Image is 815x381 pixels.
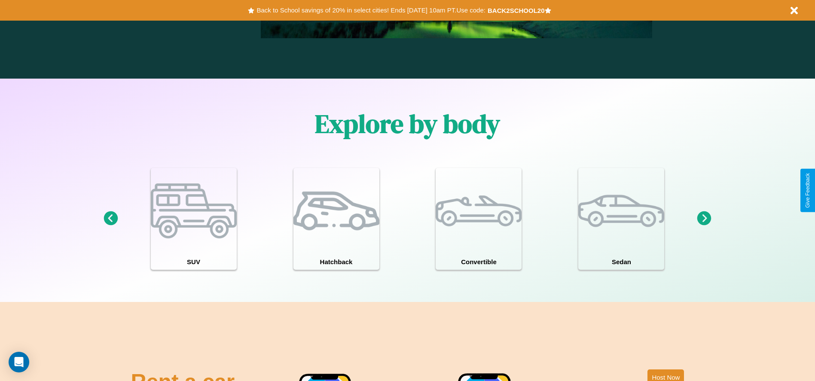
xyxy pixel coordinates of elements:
[315,106,500,141] h1: Explore by body
[9,352,29,372] div: Open Intercom Messenger
[578,254,664,270] h4: Sedan
[436,254,522,270] h4: Convertible
[151,254,237,270] h4: SUV
[488,7,545,14] b: BACK2SCHOOL20
[254,4,487,16] button: Back to School savings of 20% in select cities! Ends [DATE] 10am PT.Use code:
[293,254,379,270] h4: Hatchback
[805,173,811,208] div: Give Feedback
